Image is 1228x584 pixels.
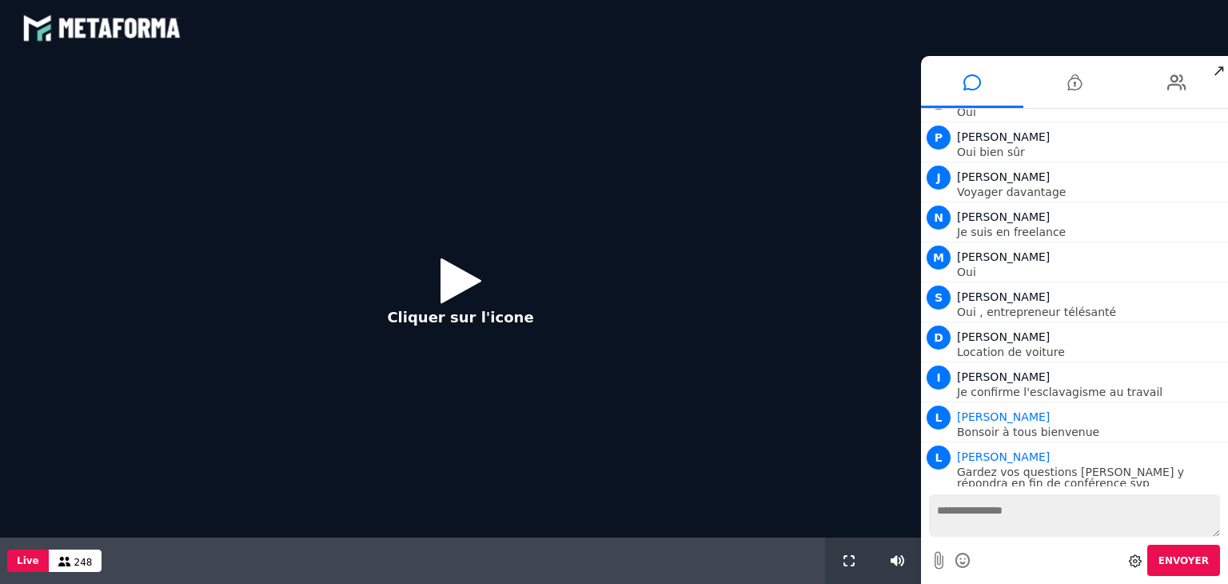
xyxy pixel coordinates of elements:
[957,106,1224,118] p: Oui
[927,286,951,310] span: S
[1147,545,1220,576] button: Envoyer
[387,306,533,328] p: Cliquer sur l'icone
[957,226,1224,238] p: Je suis en freelance
[1210,56,1228,85] span: ↗
[957,346,1224,358] p: Location de voiture
[957,186,1224,198] p: Voyager davantage
[957,386,1224,398] p: Je confirme l'esclavagisme au travail
[957,410,1050,423] span: Animateur
[927,366,951,390] span: I
[927,206,951,230] span: N
[927,166,951,190] span: J
[957,210,1050,223] span: [PERSON_NAME]
[7,550,49,572] button: Live
[957,250,1050,263] span: [PERSON_NAME]
[957,266,1224,278] p: Oui
[957,330,1050,343] span: [PERSON_NAME]
[957,170,1050,183] span: [PERSON_NAME]
[957,466,1224,489] p: Gardez vos questions [PERSON_NAME] y répondra en fin de conférence svp
[957,290,1050,303] span: [PERSON_NAME]
[957,370,1050,383] span: [PERSON_NAME]
[927,126,951,150] span: P
[927,446,951,470] span: L
[957,146,1224,158] p: Oui bien sûr
[927,326,951,350] span: D
[957,130,1050,143] span: [PERSON_NAME]
[957,450,1050,463] span: Animateur
[957,306,1224,318] p: Oui , entrepreneur télésanté
[1158,555,1209,566] span: Envoyer
[927,406,951,430] span: L
[927,246,951,270] span: M
[74,557,93,568] span: 248
[957,426,1224,438] p: Bonsoir à tous bienvenue
[371,246,549,349] button: Cliquer sur l'icone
